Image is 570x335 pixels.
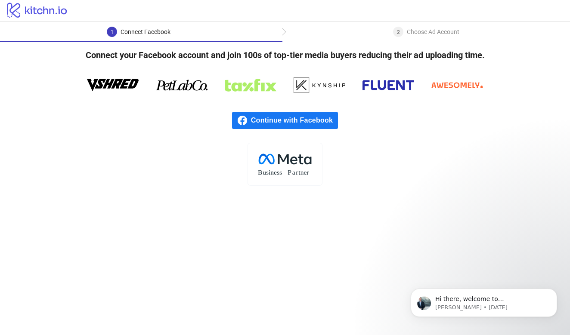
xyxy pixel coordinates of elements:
[298,169,309,176] tspan: tner
[296,169,298,176] tspan: r
[121,27,170,37] div: Connect Facebook
[263,169,282,176] tspan: usiness
[111,29,114,35] span: 1
[397,29,400,35] span: 2
[232,112,338,129] a: Continue with Facebook
[292,169,295,176] tspan: a
[407,27,459,37] div: Choose Ad Account
[72,42,499,68] h4: Connect your Facebook account and join 100s of top-tier media buyers reducing their ad uploading ...
[251,112,338,129] span: Continue with Facebook
[288,169,291,176] tspan: P
[398,270,570,331] iframe: Intercom notifications message
[258,169,262,176] tspan: B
